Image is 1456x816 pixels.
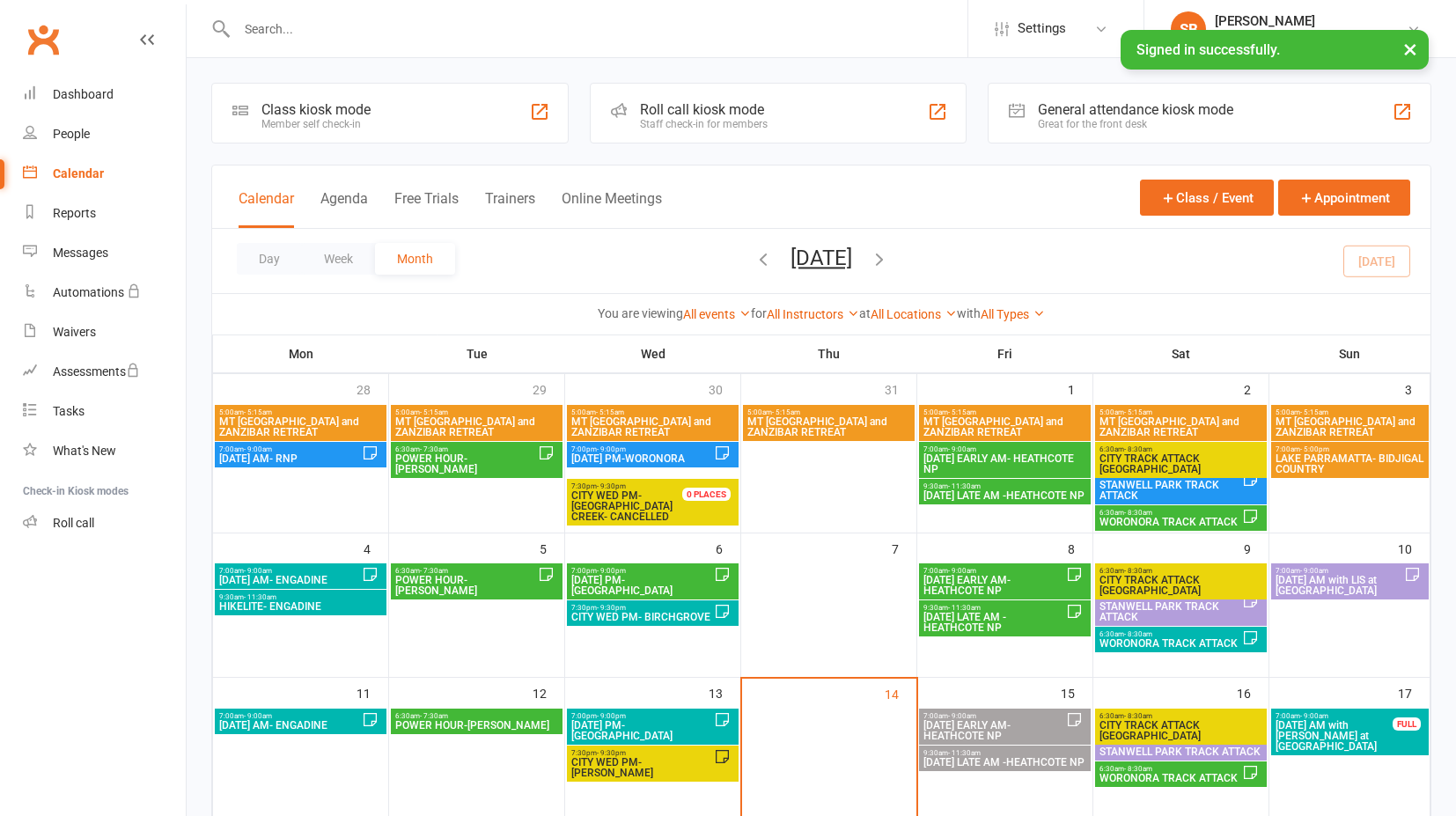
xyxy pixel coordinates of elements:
span: [DATE] AM with LIS at [GEOGRAPHIC_DATA] [1275,575,1404,596]
span: [DATE] LATE AM -HEATHCOTE NP [923,612,1066,633]
span: [DATE] AM- ENGADINE [218,720,362,731]
span: - 7:30am [420,445,448,453]
span: CITY TRACK ATTACK [GEOGRAPHIC_DATA] [1099,720,1263,741]
span: STANWELL PARK TRACK ATTACK [1099,601,1242,622]
div: 9 [1244,533,1268,562]
span: - 11:30am [948,482,981,490]
span: Settings [1018,9,1066,48]
a: Calendar [23,154,186,194]
span: 5:00am [218,408,383,416]
div: Waivers [53,325,96,339]
div: Reports [53,206,96,220]
div: Automations [53,285,124,299]
span: 5:00am [923,408,1087,416]
input: Search... [232,17,967,41]
span: 5:00am [746,408,911,416]
th: Wed [565,335,741,372]
span: - 9:00pm [597,712,626,720]
span: 7:30pm [570,482,703,490]
span: - 5:15am [244,408,272,416]
span: LAKE PARRAMATTA- BIDJIGAL COUNTRY [1275,453,1425,474]
span: [DATE] AM- ENGADINE [218,575,362,585]
span: - 8:30am [1124,765,1152,773]
button: Week [302,243,375,275]
div: 16 [1237,678,1268,707]
a: Roll call [23,504,186,543]
span: 7:00am [218,712,362,720]
button: Class / Event [1140,180,1274,216]
button: Trainers [485,190,535,228]
div: 6 [716,533,740,562]
span: POWER HOUR-[PERSON_NAME] [394,720,559,731]
strong: You are viewing [598,306,683,320]
th: Tue [389,335,565,372]
span: - 5:00pm [1300,445,1329,453]
span: CITY WED PM- [GEOGRAPHIC_DATA] [571,489,673,512]
div: Tasks [53,404,85,418]
div: Calendar [53,166,104,180]
span: CITY TRACK ATTACK [GEOGRAPHIC_DATA] [1099,575,1263,596]
span: [DATE] LATE AM -HEATHCOTE NP [923,757,1087,768]
div: Diamonds in the Rough Adventures [1215,29,1407,45]
span: - 9:00am [244,567,272,575]
span: POWER HOUR-[PERSON_NAME] [394,575,538,596]
a: Clubworx [21,18,65,62]
span: - 11:30am [948,749,981,757]
button: Free Trials [394,190,459,228]
span: [DATE] EARLY AM- HEATHCOTE NP [923,575,1066,596]
span: STANWELL PARK TRACK ATTACK [1099,746,1263,757]
span: - 8:30am [1124,630,1152,638]
span: 7:00am [218,567,362,575]
div: 29 [533,374,564,403]
div: Messages [53,246,108,260]
span: 6:30am [394,567,538,575]
div: 12 [533,678,564,707]
span: MT [GEOGRAPHIC_DATA] and ZANZIBAR RETREAT [746,416,911,437]
span: - 8:30am [1124,712,1152,720]
div: 30 [709,374,740,403]
div: 11 [357,678,388,707]
span: - 9:00am [244,712,272,720]
span: 9:30am [923,604,1066,612]
span: 5:00am [1275,408,1425,416]
span: - 7:30am [420,567,448,575]
span: 5:00am [570,408,735,416]
span: 6:30am [1099,712,1263,720]
div: Roll call [53,516,94,530]
div: 17 [1398,678,1430,707]
span: - 9:30pm [597,482,626,490]
button: Month [375,243,455,275]
span: 6:30am [1099,765,1242,773]
div: [PERSON_NAME] [1215,13,1407,29]
span: - 9:00am [1300,712,1328,720]
div: Staff check-in for members [640,118,768,130]
span: 5:00am [394,408,559,416]
a: All events [683,307,751,321]
span: [DATE] EARLY AM- HEATHCOTE NP [923,453,1087,474]
div: 4 [364,533,388,562]
div: What's New [53,444,116,458]
span: 7:00pm [570,445,714,453]
span: 7:00pm [570,712,714,720]
div: Member self check-in [261,118,371,130]
th: Mon [213,335,389,372]
span: 7:00am [1275,712,1393,720]
button: × [1394,30,1426,68]
a: All Types [981,307,1045,321]
span: - 5:15am [1124,408,1152,416]
th: Thu [741,335,917,372]
div: General attendance kiosk mode [1038,101,1233,118]
span: Signed in successfully. [1136,41,1280,58]
span: WORONORA TRACK ATTACK [1099,773,1242,783]
span: 7:00am [923,567,1066,575]
div: 5 [540,533,564,562]
span: MT [GEOGRAPHIC_DATA] and ZANZIBAR RETREAT [1099,416,1263,437]
button: Calendar [239,190,294,228]
span: MT [GEOGRAPHIC_DATA] and ZANZIBAR RETREAT [394,416,559,437]
span: 7:00am [923,712,1066,720]
a: Assessments [23,352,186,392]
span: CREEK- CANCELLED [570,490,703,522]
button: [DATE] [791,246,852,270]
a: Tasks [23,392,186,431]
span: 7:00am [1275,445,1425,453]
